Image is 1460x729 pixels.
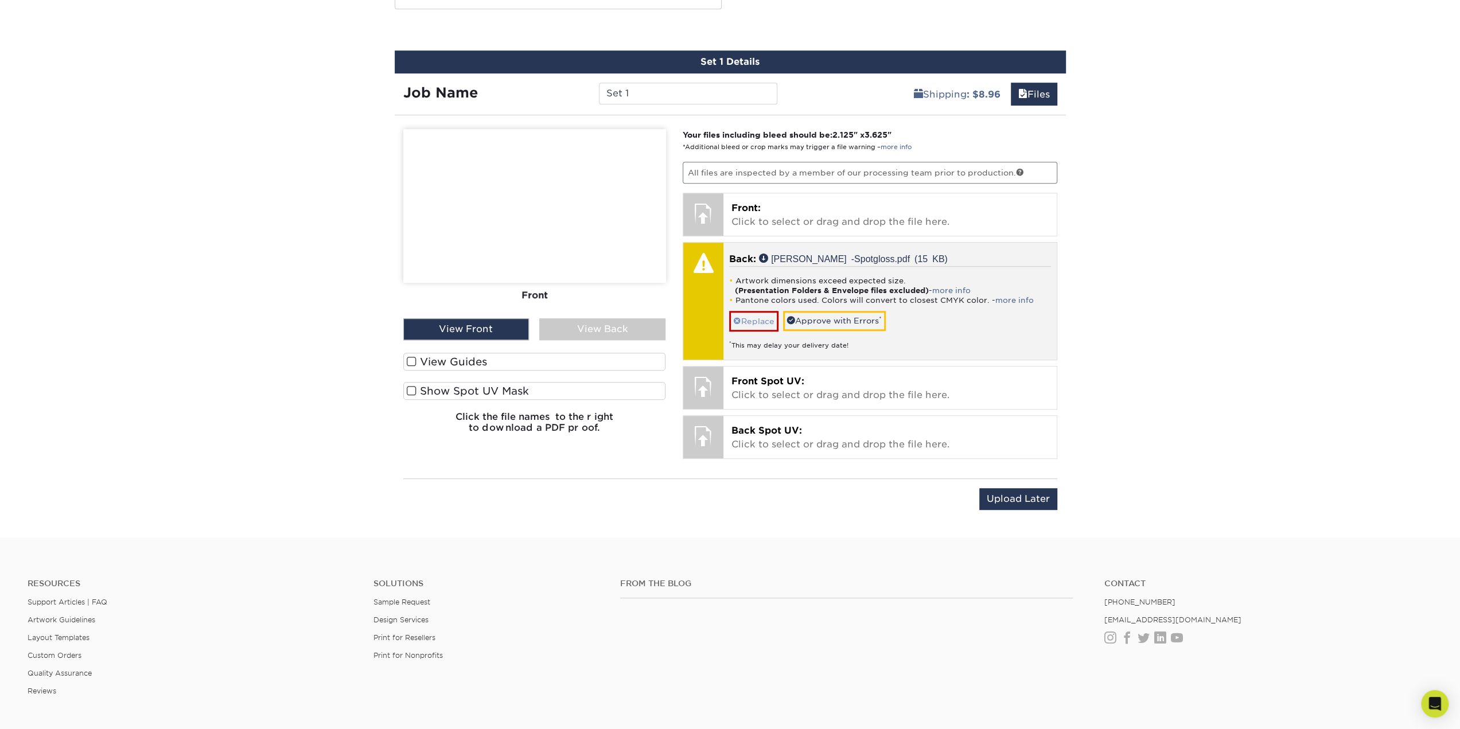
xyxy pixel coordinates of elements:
a: Replace [729,311,778,331]
span: Front Spot UV: [731,376,804,387]
span: shipping [914,89,923,100]
h4: From the Blog [620,579,1073,588]
a: Print for Resellers [373,633,435,642]
label: Show Spot UV Mask [403,382,666,400]
a: more info [881,143,912,151]
li: Artwork dimensions exceed expected size. - [729,276,1051,295]
a: Approve with Errors* [783,311,886,330]
h6: Click the file names to the right to download a PDF proof. [403,411,666,442]
span: 3.625 [865,130,887,139]
span: files [1018,89,1027,100]
a: Custom Orders [28,651,81,660]
a: [PERSON_NAME] -Spotgloss.pdf (15 KB) [759,254,948,263]
a: Support Articles | FAQ [28,598,107,606]
div: Front [403,283,666,308]
div: This may delay your delivery date! [729,332,1051,350]
a: [EMAIL_ADDRESS][DOMAIN_NAME] [1104,615,1241,624]
a: Shipping: $8.96 [906,83,1008,106]
strong: Job Name [403,84,478,101]
h4: Resources [28,579,356,588]
div: View Back [539,318,665,340]
p: All files are inspected by a member of our processing team prior to production. [683,162,1057,184]
a: Layout Templates [28,633,89,642]
span: 2.125 [832,130,854,139]
strong: (Presentation Folders & Envelope files excluded) [735,286,929,295]
a: Sample Request [373,598,430,606]
a: [PHONE_NUMBER] [1104,598,1175,606]
a: Print for Nonprofits [373,651,443,660]
li: Pantone colors used. Colors will convert to closest CMYK color. - [729,295,1051,305]
a: Design Services [373,615,429,624]
span: Back: [729,254,756,264]
p: Click to select or drag and drop the file here. [731,424,1049,451]
div: Open Intercom Messenger [1421,690,1449,718]
div: Set 1 Details [395,50,1066,73]
a: Quality Assurance [28,669,92,677]
a: Artwork Guidelines [28,615,95,624]
p: Click to select or drag and drop the file here. [731,201,1049,229]
span: Front: [731,202,761,213]
label: View Guides [403,353,666,371]
h4: Solutions [373,579,603,588]
div: View Front [403,318,530,340]
b: : $8.96 [967,89,1000,100]
p: Click to select or drag and drop the file here. [731,375,1049,402]
input: Upload Later [979,488,1057,510]
small: *Additional bleed or crop marks may trigger a file warning – [683,143,912,151]
input: Enter a job name [599,83,777,104]
span: Back Spot UV: [731,425,802,436]
a: more info [932,286,971,295]
strong: Your files including bleed should be: " x " [683,130,891,139]
a: Files [1011,83,1057,106]
a: Contact [1104,579,1432,588]
a: more info [995,296,1034,305]
a: Reviews [28,687,56,695]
